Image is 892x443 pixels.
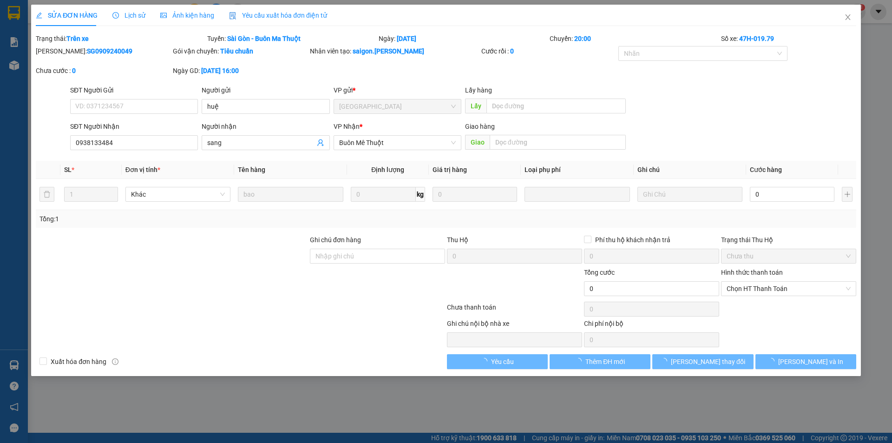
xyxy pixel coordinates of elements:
div: Trạng thái Thu Hộ [721,235,856,245]
div: Chuyến: [549,33,720,44]
input: Ghi chú đơn hàng [310,249,445,264]
span: Giao [465,135,490,150]
span: Yêu cầu [491,357,514,367]
div: Chưa cước : [36,66,171,76]
span: user-add [317,139,324,146]
b: [DATE] [397,35,416,42]
div: SĐT Người Nhận [70,121,198,132]
div: Tuyến: [206,33,378,44]
span: Thu Hộ [447,236,468,244]
span: Chưa thu [727,249,851,263]
li: VP Buôn Mê Thuột [5,66,64,76]
div: Trạng thái: [35,33,206,44]
div: Chưa thanh toán [446,302,583,318]
div: SĐT Người Gửi [70,85,198,95]
th: Loại phụ phí [521,161,633,179]
div: [PERSON_NAME]: [36,46,171,56]
span: Lấy hàng [465,86,492,94]
span: Lấy [465,99,486,113]
div: Chi phí nội bộ [584,318,719,332]
span: SỬA ĐƠN HÀNG [36,12,98,19]
span: Xuất hóa đơn hàng [47,357,110,367]
button: plus [842,187,852,202]
button: Yêu cầu [447,354,548,369]
button: [PERSON_NAME] và In [755,354,856,369]
span: loading [481,358,491,364]
span: VP Nhận [334,123,360,130]
span: Chọn HT Thanh Toán [727,282,851,296]
input: VD: Bàn, Ghế [238,187,343,202]
b: 47H-019.79 [739,35,774,42]
span: Đơn vị tính [125,166,160,173]
span: close [844,13,852,21]
input: Dọc đường [486,99,626,113]
span: [PERSON_NAME] và In [778,357,843,367]
b: Sài Gòn - Buôn Ma Thuột [227,35,301,42]
th: Ghi chú [634,161,746,179]
span: [PERSON_NAME] thay đổi [671,357,745,367]
div: Cước rồi : [481,46,617,56]
span: loading [661,358,671,364]
span: picture [160,12,167,19]
input: 0 [433,187,517,202]
b: saigon.[PERSON_NAME] [353,47,424,55]
span: Sài Gòn [339,99,456,113]
div: Gói vận chuyển: [173,46,308,56]
span: Định lượng [371,166,404,173]
span: Thêm ĐH mới [585,357,625,367]
span: edit [36,12,42,19]
b: [DATE] 16:00 [201,67,239,74]
img: logo.jpg [5,5,37,37]
span: Khác [131,187,225,201]
button: [PERSON_NAME] thay đổi [652,354,753,369]
div: Người gửi [202,85,329,95]
div: Ngày GD: [173,66,308,76]
button: Close [835,5,861,31]
button: delete [39,187,54,202]
div: Số xe: [720,33,857,44]
b: SG0909240049 [87,47,132,55]
b: 0 [510,47,514,55]
span: loading [575,358,585,364]
span: clock-circle [112,12,119,19]
b: 0 [72,67,76,74]
b: Tiêu chuẩn [220,47,253,55]
span: Cước hàng [750,166,782,173]
span: Giao hàng [465,123,495,130]
button: Thêm ĐH mới [550,354,650,369]
label: Ghi chú đơn hàng [310,236,361,244]
li: VP [GEOGRAPHIC_DATA] (Hàng) [64,66,124,96]
span: kg [416,187,425,202]
div: VP gửi [334,85,461,95]
div: Người nhận [202,121,329,132]
span: Giá trị hàng [433,166,467,173]
div: Ghi chú nội bộ nhà xe [447,318,582,332]
div: Ngày: [378,33,549,44]
span: Tên hàng [238,166,265,173]
li: [GEOGRAPHIC_DATA] [5,5,135,55]
span: info-circle [112,358,118,365]
input: Ghi Chú [637,187,742,202]
div: Nhân viên tạo: [310,46,479,56]
span: SL [64,166,72,173]
span: Tổng cước [584,269,615,276]
input: Dọc đường [490,135,626,150]
span: Buôn Mê Thuột [339,136,456,150]
div: Tổng: 1 [39,214,344,224]
b: Trên xe [66,35,89,42]
span: loading [768,358,778,364]
img: icon [229,12,236,20]
span: Ảnh kiện hàng [160,12,214,19]
label: Hình thức thanh toán [721,269,783,276]
b: 20:00 [574,35,591,42]
span: Phí thu hộ khách nhận trả [591,235,674,245]
span: Yêu cầu xuất hóa đơn điện tử [229,12,327,19]
span: Lịch sử [112,12,145,19]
